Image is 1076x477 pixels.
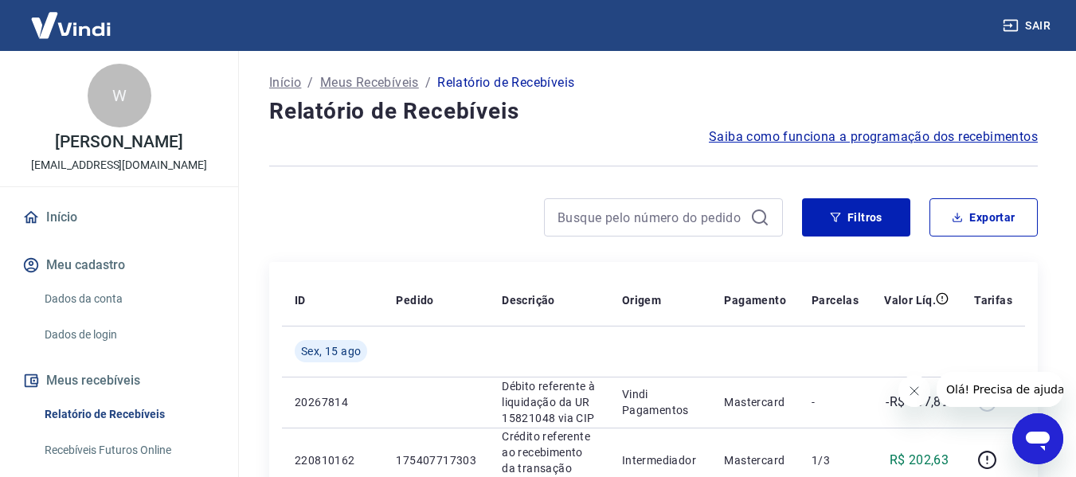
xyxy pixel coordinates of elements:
p: / [307,73,313,92]
p: Tarifas [974,292,1012,308]
p: [PERSON_NAME] [55,134,182,151]
button: Sair [1000,11,1057,41]
img: Vindi [19,1,123,49]
p: 220810162 [295,452,370,468]
a: Início [19,200,219,235]
a: Relatório de Recebíveis [38,398,219,431]
p: Descrição [502,292,555,308]
a: Saiba como funciona a programação dos recebimentos [709,127,1038,147]
div: W [88,64,151,127]
p: Relatório de Recebíveis [437,73,574,92]
p: Valor Líq. [884,292,936,308]
p: 20267814 [295,394,370,410]
a: Dados da conta [38,283,219,315]
p: R$ 202,63 [890,451,949,470]
p: Intermediador [622,452,699,468]
a: Meus Recebíveis [320,73,419,92]
p: Origem [622,292,661,308]
p: 1/3 [812,452,859,468]
p: ID [295,292,306,308]
p: Mastercard [724,394,786,410]
a: Recebíveis Futuros Online [38,434,219,467]
p: / [425,73,431,92]
button: Exportar [929,198,1038,237]
iframe: Mensagem da empresa [937,372,1063,407]
iframe: Botão para abrir a janela de mensagens [1012,413,1063,464]
span: Olá! Precisa de ajuda? [10,11,134,24]
a: Início [269,73,301,92]
input: Busque pelo número do pedido [558,205,744,229]
iframe: Fechar mensagem [898,375,930,407]
span: Sex, 15 ago [301,343,361,359]
a: Dados de login [38,319,219,351]
p: - [812,394,859,410]
button: Meus recebíveis [19,363,219,398]
p: Parcelas [812,292,859,308]
button: Meu cadastro [19,248,219,283]
h4: Relatório de Recebíveis [269,96,1038,127]
button: Filtros [802,198,910,237]
p: 175407717303 [396,452,476,468]
p: Vindi Pagamentos [622,386,699,418]
p: -R$ 607,89 [886,393,949,412]
p: Débito referente à liquidação da UR 15821048 via CIP [502,378,597,426]
p: Pedido [396,292,433,308]
p: [EMAIL_ADDRESS][DOMAIN_NAME] [31,157,207,174]
p: Pagamento [724,292,786,308]
p: Mastercard [724,452,786,468]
